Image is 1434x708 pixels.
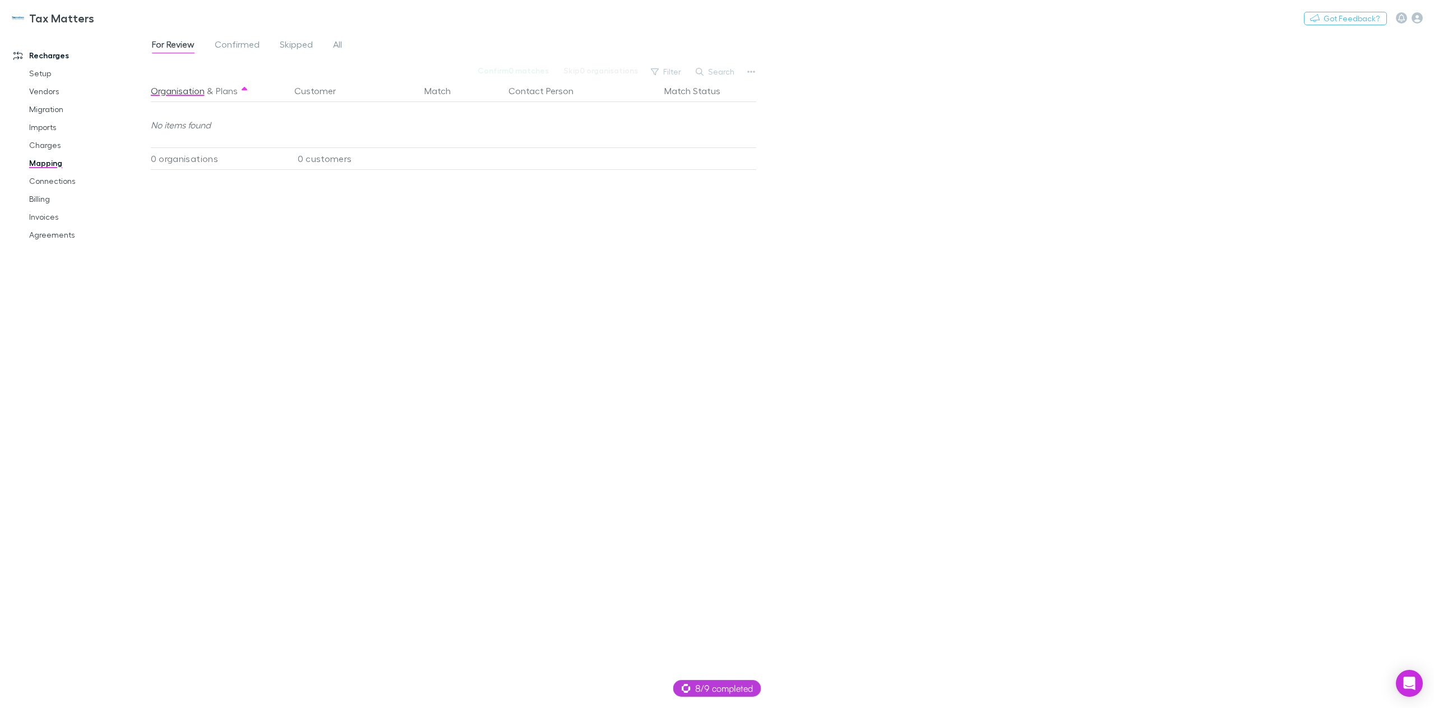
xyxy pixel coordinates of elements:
a: Charges [18,136,157,154]
button: Match [424,80,464,102]
a: Invoices [18,208,157,226]
button: Plans [216,80,238,102]
img: Tax Matters 's Logo [11,11,25,25]
a: Connections [18,172,157,190]
a: Agreements [18,226,157,244]
a: Billing [18,190,157,208]
button: Got Feedback? [1304,12,1387,25]
a: Setup [18,64,157,82]
button: Confirm0 matches [470,64,556,77]
div: Open Intercom Messenger [1396,670,1423,697]
button: Skip0 organisations [556,64,645,77]
button: Contact Person [508,80,587,102]
h3: Tax Matters [29,11,94,25]
a: Vendors [18,82,157,100]
button: Search [690,65,741,78]
button: Match Status [664,80,734,102]
span: Skipped [280,39,313,53]
a: Migration [18,100,157,118]
a: Imports [18,118,157,136]
div: & [151,80,281,102]
button: Organisation [151,80,205,102]
span: Confirmed [215,39,260,53]
a: Recharges [2,47,157,64]
span: All [333,39,342,53]
span: For Review [152,39,195,53]
div: 0 organisations [151,147,285,170]
div: 0 customers [285,147,420,170]
button: Filter [645,65,688,78]
button: Customer [294,80,349,102]
a: Mapping [18,154,157,172]
div: No items found [151,103,750,147]
a: Tax Matters [4,4,101,31]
